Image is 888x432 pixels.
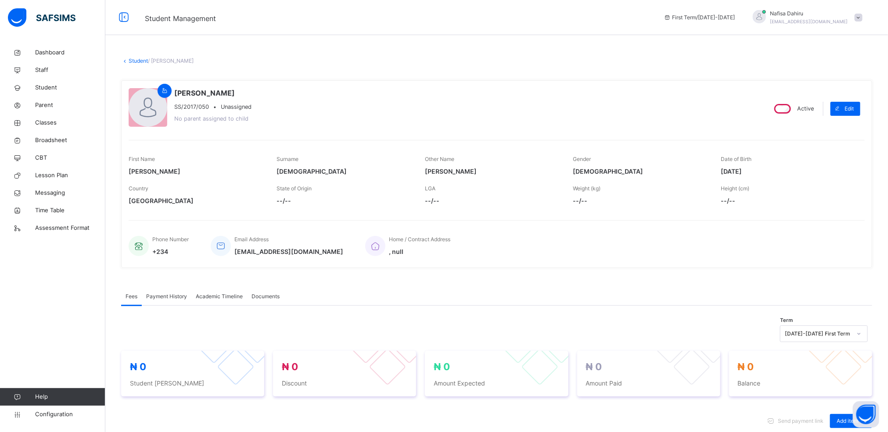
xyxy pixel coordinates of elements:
span: session/term information [664,14,735,21]
span: CBT [35,154,105,162]
span: Height (cm) [721,185,750,192]
span: Country [129,185,148,192]
span: / [PERSON_NAME] [148,57,194,64]
span: Dashboard [35,48,105,57]
span: Send payment link [778,417,823,425]
span: Time Table [35,206,105,215]
span: Staff [35,66,105,75]
img: safsims [8,8,75,27]
span: [EMAIL_ADDRESS][DOMAIN_NAME] [234,247,343,256]
span: --/-- [573,196,708,205]
span: Unassigned [221,104,252,110]
span: --/-- [277,196,411,205]
a: Student [129,57,148,64]
div: [DATE]-[DATE] First Term [785,330,852,338]
span: LGA [425,185,435,192]
span: --/-- [721,196,856,205]
span: Lesson Plan [35,171,105,180]
span: Discount [282,378,407,388]
span: Student [PERSON_NAME] [130,378,255,388]
span: Help [35,393,105,401]
span: ₦ 0 [434,361,450,372]
span: Other Name [425,156,454,162]
span: First Name [129,156,155,162]
span: [DATE] [721,167,856,176]
span: ₦ 0 [130,361,146,372]
span: Assessment Format [35,224,105,232]
span: [PERSON_NAME] [129,167,263,176]
span: Student [35,83,105,92]
span: Student Management [145,14,216,23]
span: [EMAIL_ADDRESS][DOMAIN_NAME] [770,19,848,24]
span: Email Address [234,236,269,243]
div: NafisaDahiru [744,10,867,25]
span: [GEOGRAPHIC_DATA] [129,196,263,205]
span: [DEMOGRAPHIC_DATA] [277,167,411,176]
span: +234 [152,247,189,256]
span: [PERSON_NAME] [425,167,560,176]
span: Add item [837,417,858,425]
span: ₦ 0 [586,361,602,372]
span: [DEMOGRAPHIC_DATA] [573,167,708,176]
span: Broadsheet [35,136,105,145]
span: Amount Expected [434,378,559,388]
div: • [174,103,252,111]
span: Home / Contract Address [389,236,450,243]
span: ₦ 0 [738,361,754,372]
span: Date of Birth [721,156,752,162]
span: Weight (kg) [573,185,600,192]
span: ₦ 0 [282,361,298,372]
span: Active [797,105,814,112]
span: Term [780,317,793,324]
span: , null [389,247,450,256]
span: Fees [126,293,137,300]
span: State of Origin [277,185,312,192]
span: Parent [35,101,105,110]
span: [PERSON_NAME] [174,88,252,98]
span: Amount Paid [586,378,712,388]
span: Balance [738,378,863,388]
span: Nafisa Dahiru [770,10,848,18]
span: Configuration [35,410,105,419]
span: Messaging [35,189,105,197]
span: Academic Timeline [196,293,243,300]
span: No parent assigned to child [174,115,248,122]
span: Gender [573,156,591,162]
span: Surname [277,156,298,162]
span: Phone Number [152,236,189,243]
span: Classes [35,118,105,127]
span: Edit [845,105,854,113]
button: Open asap [853,401,879,428]
span: --/-- [425,196,560,205]
span: SS/2017/050 [174,103,209,111]
span: Documents [252,293,280,300]
span: Payment History [146,293,187,300]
